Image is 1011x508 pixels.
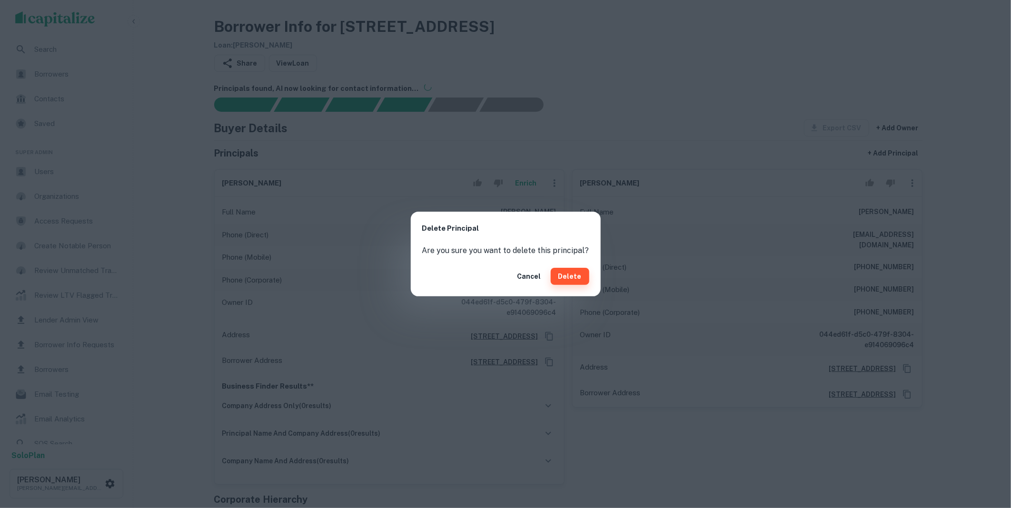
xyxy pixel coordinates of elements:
button: Delete [551,268,589,285]
h2: Delete Principal [411,212,601,245]
iframe: Chat Widget [963,432,1011,478]
p: Are you sure you want to delete this principal? [422,245,589,256]
button: Cancel [514,268,545,285]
